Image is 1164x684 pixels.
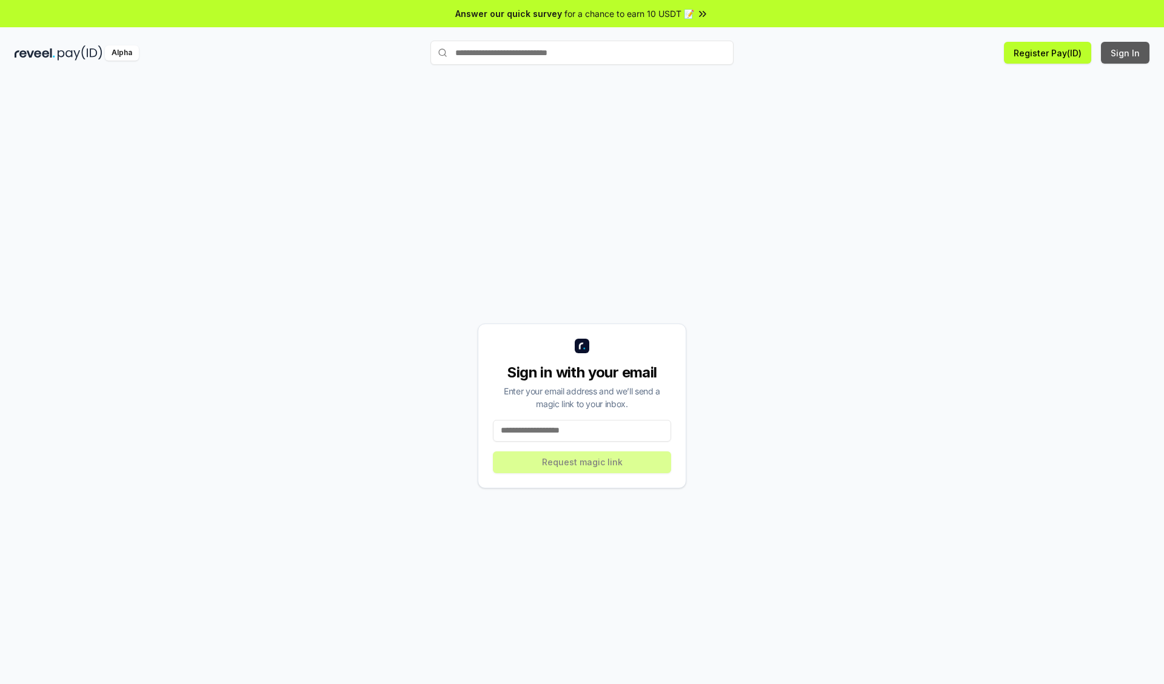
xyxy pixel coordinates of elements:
[564,7,694,20] span: for a chance to earn 10 USDT 📝
[455,7,562,20] span: Answer our quick survey
[1101,42,1149,64] button: Sign In
[58,45,102,61] img: pay_id
[105,45,139,61] div: Alpha
[15,45,55,61] img: reveel_dark
[575,339,589,353] img: logo_small
[1004,42,1091,64] button: Register Pay(ID)
[493,363,671,382] div: Sign in with your email
[493,385,671,410] div: Enter your email address and we’ll send a magic link to your inbox.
